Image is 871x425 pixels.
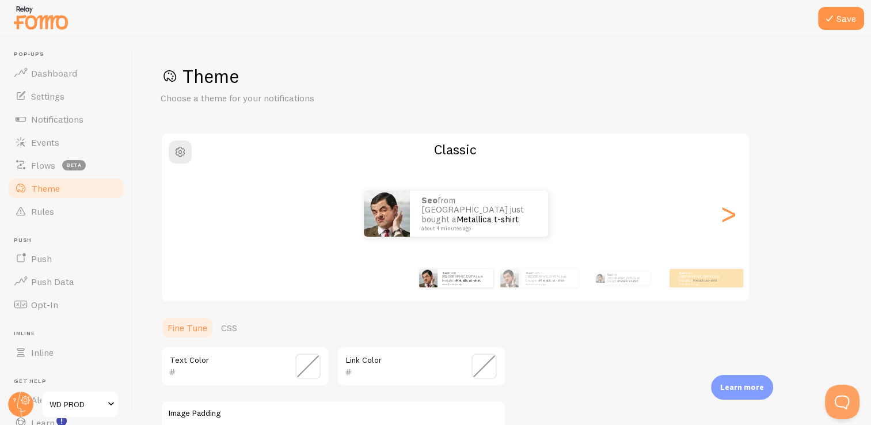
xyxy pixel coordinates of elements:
a: Notifications [7,108,125,131]
label: Image Padding [169,408,498,419]
strong: seo [679,271,685,275]
div: Next slide [721,172,735,255]
a: CSS [214,316,244,339]
a: Inline [7,341,125,364]
h1: Theme [161,64,843,88]
a: Metallica t-shirt [539,278,564,283]
a: Rules [7,200,125,223]
span: WD PROD [50,397,104,411]
a: Alerts [7,388,125,411]
img: Fomo [500,269,519,287]
img: Fomo [595,274,604,283]
span: Get Help [14,378,125,385]
strong: seo [442,271,448,275]
span: Flows [31,160,55,171]
a: Metallica t-shirt [457,214,519,225]
span: Opt-In [31,299,58,310]
img: fomo-relay-logo-orange.svg [12,3,70,32]
strong: seo [526,271,532,275]
a: Metallica t-shirt [456,278,481,283]
a: Dashboard [7,62,125,85]
p: from [GEOGRAPHIC_DATA] just bought a [607,272,645,284]
a: Theme [7,177,125,200]
a: Metallica t-shirt [693,278,717,283]
iframe: Help Scout Beacon - Open [825,385,859,419]
a: Metallica t-shirt [618,279,638,283]
span: Events [31,136,59,148]
span: Push [31,253,52,264]
strong: seo [421,195,438,206]
a: Settings [7,85,125,108]
a: Flows beta [7,154,125,177]
span: Inline [14,330,125,337]
a: WD PROD [41,390,119,418]
p: from [GEOGRAPHIC_DATA] just bought a [526,271,574,285]
div: Learn more [711,375,773,400]
span: Settings [31,90,64,102]
span: Theme [31,183,60,194]
a: Events [7,131,125,154]
img: Fomo [364,191,410,237]
strong: seo [607,273,612,276]
small: about 4 minutes ago [526,283,573,285]
p: from [GEOGRAPHIC_DATA] just bought a [442,271,488,285]
img: Fomo [419,269,438,287]
span: Dashboard [31,67,77,79]
span: beta [62,160,86,170]
a: Opt-In [7,293,125,316]
span: Rules [31,206,54,217]
span: Push [14,237,125,244]
a: Push Data [7,270,125,293]
p: Choose a theme for your notifications [161,92,437,105]
small: about 4 minutes ago [679,283,724,285]
span: Pop-ups [14,51,125,58]
p: Learn more [720,382,764,393]
p: from [GEOGRAPHIC_DATA] just bought a [679,271,725,285]
span: Notifications [31,113,83,125]
small: about 4 minutes ago [442,283,487,285]
a: Fine Tune [161,316,214,339]
small: about 4 minutes ago [421,226,533,232]
p: from [GEOGRAPHIC_DATA] just bought a [421,196,537,232]
h2: Classic [162,141,749,158]
span: Inline [31,347,54,358]
a: Push [7,247,125,270]
span: Push Data [31,276,74,287]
